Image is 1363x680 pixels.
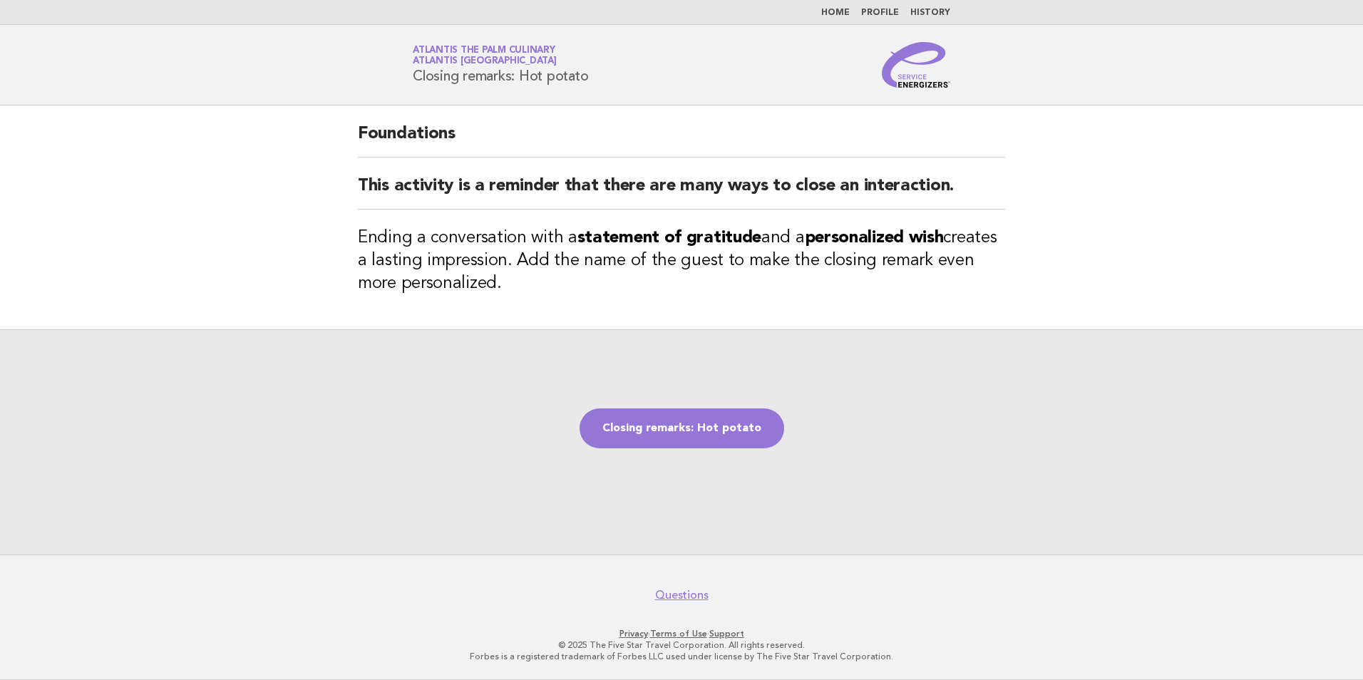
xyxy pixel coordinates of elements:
[650,629,707,639] a: Terms of Use
[413,57,557,66] span: Atlantis [GEOGRAPHIC_DATA]
[882,42,950,88] img: Service Energizers
[821,9,850,17] a: Home
[577,230,761,247] strong: statement of gratitude
[358,123,1005,158] h2: Foundations
[245,651,1118,662] p: Forbes is a registered trademark of Forbes LLC used under license by The Five Star Travel Corpora...
[619,629,648,639] a: Privacy
[245,639,1118,651] p: © 2025 The Five Star Travel Corporation. All rights reserved.
[805,230,944,247] strong: personalized wish
[580,408,784,448] a: Closing remarks: Hot potato
[861,9,899,17] a: Profile
[709,629,744,639] a: Support
[413,46,557,66] a: Atlantis The Palm CulinaryAtlantis [GEOGRAPHIC_DATA]
[358,227,1005,295] h3: Ending a conversation with a and a creates a lasting impression. Add the name of the guest to mak...
[245,628,1118,639] p: · ·
[910,9,950,17] a: History
[413,46,588,83] h1: Closing remarks: Hot potato
[358,175,1005,210] h2: This activity is a reminder that there are many ways to close an interaction.
[655,588,709,602] a: Questions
